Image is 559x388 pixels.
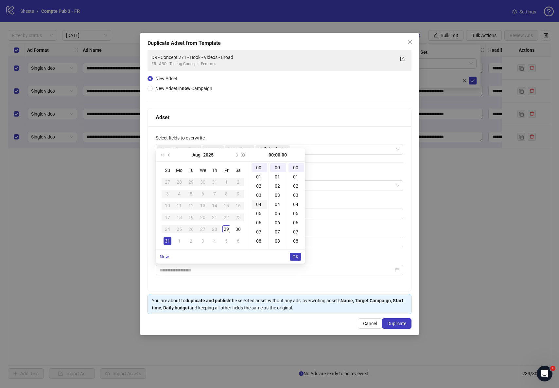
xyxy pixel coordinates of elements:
span: Target Campaign [160,146,195,153]
td: 2025-08-31 [162,235,173,247]
div: 20 [199,213,207,221]
input: Start time [160,267,393,274]
div: 2 [187,237,195,245]
div: 21 [211,213,218,221]
td: 2025-08-30 [232,223,244,235]
div: 01 [252,172,267,181]
div: DR - Concept 271 - Hook - Vidéos - Broad [151,54,394,61]
div: 04 [270,200,286,209]
td: 2025-08-26 [185,223,197,235]
div: 7 [211,190,218,198]
th: We [197,164,209,176]
td: 2025-07-27 [162,176,173,188]
th: Fr [220,164,232,176]
button: Next year (Control + right) [240,148,247,161]
div: 08 [288,236,304,246]
div: 07 [270,227,286,236]
th: Su [162,164,173,176]
div: 00 [288,163,304,172]
div: 03 [288,191,304,200]
div: 29 [187,178,195,186]
td: 2025-08-11 [173,200,185,212]
div: 03 [270,191,286,200]
span: Start time [228,146,248,153]
td: 2025-09-04 [209,235,220,247]
td: 2025-08-01 [220,176,232,188]
td: 2025-09-02 [185,235,197,247]
td: 2025-08-02 [232,176,244,188]
span: Start time [225,145,254,153]
label: Select fields to overwrite [156,134,209,141]
div: 18 [175,213,183,221]
div: 28 [211,225,218,233]
td: 2025-08-15 [220,200,232,212]
div: 5 [222,237,230,245]
td: 2025-08-24 [162,223,173,235]
div: 9 [234,190,242,198]
strong: duplicate and publish [185,298,230,303]
div: 02 [288,181,304,191]
td: 2025-08-22 [220,212,232,223]
div: 05 [252,209,267,218]
span: New Adset in Campaign [155,86,212,91]
span: close [408,39,413,45]
div: 00 [270,163,286,172]
td: 2025-08-07 [209,188,220,200]
th: Sa [232,164,244,176]
td: 2025-07-28 [173,176,185,188]
div: Duplicate Adset from Template [148,39,411,47]
div: 30 [234,225,242,233]
div: 16 [234,202,242,210]
td: 2025-08-05 [185,188,197,200]
div: 26 [187,225,195,233]
button: OK [290,253,301,261]
div: 05 [270,209,286,218]
div: 09 [270,246,286,255]
div: 23 [234,213,242,221]
div: 6 [234,237,242,245]
span: Name [202,145,224,153]
button: Choose a month [192,148,201,161]
div: 00:00:00 [253,148,303,161]
div: 06 [288,218,304,227]
td: 2025-08-08 [220,188,232,200]
span: 1 [550,366,555,371]
div: 08 [270,236,286,246]
td: 2025-08-21 [209,212,220,223]
div: 19 [187,213,195,221]
th: Th [209,164,220,176]
td: 2025-09-03 [197,235,209,247]
div: 07 [252,227,267,236]
td: 2025-08-14 [209,200,220,212]
div: 24 [164,225,171,233]
td: 2025-08-10 [162,200,173,212]
div: 06 [252,218,267,227]
span: Target Campaign [157,145,201,153]
div: 02 [252,181,267,191]
span: Daily budget [258,146,284,153]
span: Name [205,146,218,153]
div: 4 [175,190,183,198]
button: Duplicate [382,318,411,329]
td: 2025-07-31 [209,176,220,188]
strong: new [182,86,190,91]
td: 2025-09-05 [220,235,232,247]
td: 2025-08-09 [232,188,244,200]
div: 17 [164,213,171,221]
button: Choose a year [203,148,214,161]
div: 5 [187,190,195,198]
span: close [285,148,288,151]
td: 2025-08-03 [162,188,173,200]
div: 01 [288,172,304,181]
div: 12 [187,202,195,210]
div: 27 [199,225,207,233]
div: 25 [175,225,183,233]
span: close [219,148,222,151]
div: 05 [288,209,304,218]
td: 2025-07-29 [185,176,197,188]
td: 2025-08-27 [197,223,209,235]
div: 2 [234,178,242,186]
a: Now [160,254,169,259]
div: 4 [211,237,218,245]
div: 1 [222,178,230,186]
